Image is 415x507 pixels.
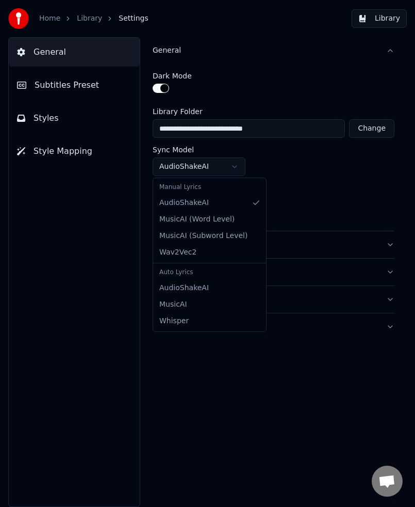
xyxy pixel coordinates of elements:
[159,198,209,208] span: AudioShakeAI
[159,316,189,326] span: Whisper
[159,299,187,310] span: MusicAI
[155,265,264,280] div: Auto Lyrics
[159,214,235,225] span: MusicAI ( Word Level )
[159,247,196,258] span: Wav2Vec2
[159,231,247,241] span: MusicAI ( Subword Level )
[159,283,209,293] span: AudioShakeAI
[155,180,264,195] div: Manual Lyrics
